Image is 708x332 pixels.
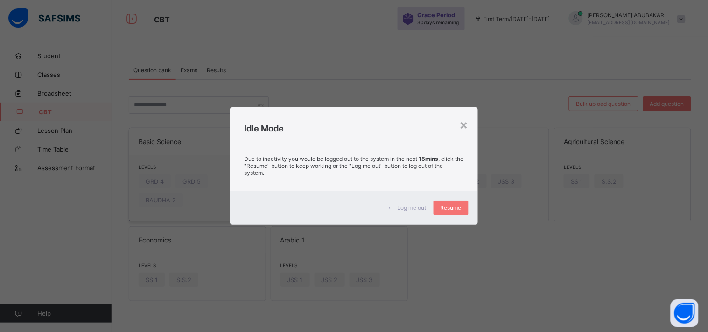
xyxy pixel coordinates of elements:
[244,155,464,176] p: Due to inactivity you would be logged out to the system in the next , click the "Resume" button t...
[419,155,438,162] strong: 15mins
[397,204,426,211] span: Log me out
[244,124,464,133] h2: Idle Mode
[441,204,462,211] span: Resume
[460,117,469,132] div: ×
[671,299,699,327] button: Open asap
